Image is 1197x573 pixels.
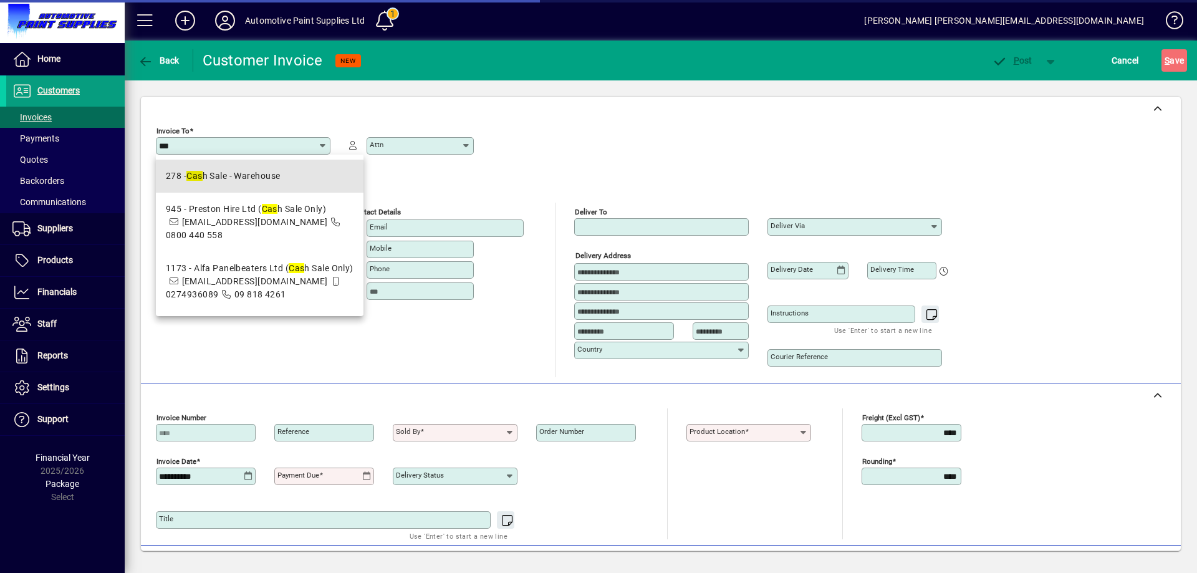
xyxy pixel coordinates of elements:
span: S [1165,55,1170,65]
button: Profile [205,9,245,32]
mat-label: Email [370,223,388,231]
a: Suppliers [6,213,125,244]
div: Automotive Paint Supplies Ltd [245,11,365,31]
button: Save [1161,49,1187,72]
span: Customers [37,85,80,95]
mat-label: Rounding [862,457,892,466]
mat-hint: Use 'Enter' to start a new line [834,323,932,337]
a: Home [6,44,125,75]
span: Payments [12,133,59,143]
a: Settings [6,372,125,403]
mat-label: Mobile [370,244,392,253]
span: Communications [12,197,86,207]
mat-label: Delivery date [771,265,813,274]
a: Staff [6,309,125,340]
mat-label: Phone [370,264,390,273]
mat-label: Order number [539,427,584,436]
button: Post [986,49,1039,72]
a: Communications [6,191,125,213]
span: Cancel [1112,51,1139,70]
a: Support [6,404,125,435]
mat-label: Reference [277,427,309,436]
mat-hint: Use 'Enter' to start a new line [410,529,507,543]
div: [PERSON_NAME] [PERSON_NAME][EMAIL_ADDRESS][DOMAIN_NAME] [864,11,1144,31]
mat-label: Title [159,514,173,523]
a: Reports [6,340,125,372]
span: ost [992,55,1032,65]
mat-label: Delivery time [870,265,914,274]
span: Financial Year [36,453,90,463]
mat-label: Country [577,345,602,354]
span: Backorders [12,176,64,186]
mat-label: Product location [690,427,745,436]
a: Products [6,245,125,276]
mat-label: Freight (excl GST) [862,413,920,422]
button: Cancel [1108,49,1142,72]
mat-label: Attn [370,140,383,149]
em: Cas [289,263,304,273]
div: 945 - Preston Hire Ltd ( h Sale Only) [166,203,353,216]
button: Add [165,9,205,32]
mat-label: Invoice number [156,413,206,422]
a: Financials [6,277,125,308]
mat-label: Delivery status [396,471,444,479]
em: Cas [186,171,202,181]
span: Quotes [12,155,48,165]
mat-label: Payment due [277,471,319,479]
span: Reports [37,350,68,360]
a: Invoices [6,107,125,128]
span: 09 818 4261 [234,289,286,299]
span: Back [138,55,180,65]
mat-label: Deliver To [575,208,607,216]
mat-option: 945 - Preston Hire Ltd (Cash Sale Only) [156,193,363,252]
mat-label: Courier Reference [771,352,828,361]
span: Package [46,479,79,489]
span: 0274936089 [166,289,218,299]
div: 278 - h Sale - Warehouse [166,170,280,183]
mat-label: Invoice date [156,457,196,466]
span: Suppliers [37,223,73,233]
span: [EMAIL_ADDRESS][DOMAIN_NAME] [182,217,328,227]
a: Payments [6,128,125,149]
span: Settings [37,382,69,392]
span: 0800 440 558 [166,230,223,240]
a: Quotes [6,149,125,170]
mat-option: 1173 - Alfa Panelbeaters Ltd (Cash Sale Only) [156,252,363,311]
mat-option: 278 - Cash Sale - Warehouse [156,160,363,193]
mat-label: Invoice To [156,127,190,135]
a: Knowledge Base [1156,2,1181,43]
span: Support [37,414,69,424]
span: NEW [340,57,356,65]
button: Back [135,49,183,72]
span: Financials [37,287,77,297]
span: ave [1165,51,1184,70]
span: [EMAIL_ADDRESS][DOMAIN_NAME] [182,276,328,286]
span: Products [37,255,73,265]
div: Customer Invoice [203,51,323,70]
a: Backorders [6,170,125,191]
span: Invoices [12,112,52,122]
app-page-header-button: Back [125,49,193,72]
mat-label: Sold by [396,427,420,436]
em: Cas [262,204,277,214]
mat-label: Instructions [771,309,809,317]
span: P [1014,55,1019,65]
mat-label: Deliver via [771,221,805,230]
span: Home [37,54,60,64]
div: 1173 - Alfa Panelbeaters Ltd ( h Sale Only) [166,262,353,275]
span: Staff [37,319,57,329]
